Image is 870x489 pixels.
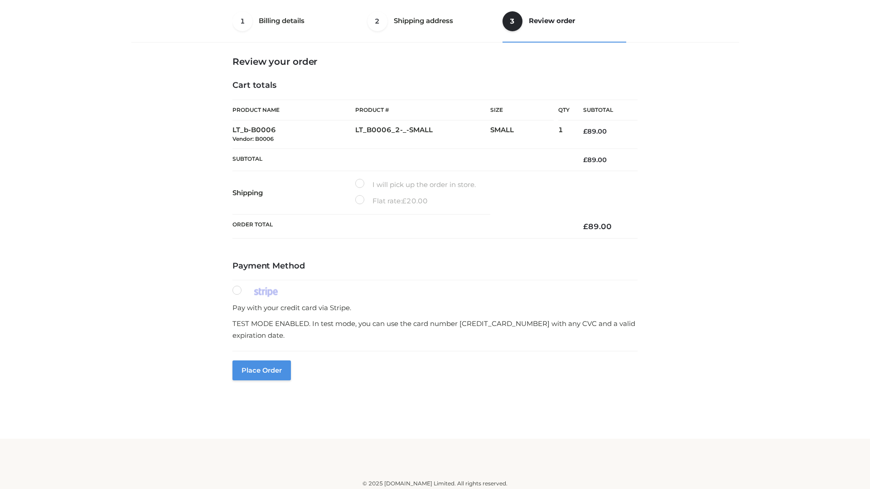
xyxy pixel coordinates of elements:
td: LT_b-B0006 [232,120,355,149]
span: £ [583,127,587,135]
h3: Review your order [232,56,638,67]
bdi: 89.00 [583,127,607,135]
bdi: 20.00 [402,197,428,205]
th: Product Name [232,100,355,120]
p: Pay with your credit card via Stripe. [232,302,638,314]
button: Place order [232,360,291,380]
td: SMALL [490,120,558,149]
h4: Payment Method [232,261,638,271]
bdi: 89.00 [583,156,607,164]
th: Shipping [232,171,355,215]
label: Flat rate: [355,195,428,207]
th: Subtotal [570,100,638,120]
div: © 2025 [DOMAIN_NAME] Limited. All rights reserved. [135,479,735,488]
th: Qty [558,100,570,120]
p: TEST MODE ENABLED. In test mode, you can use the card number [CREDIT_CARD_NUMBER] with any CVC an... [232,318,638,341]
td: 1 [558,120,570,149]
th: Product # [355,100,490,120]
label: I will pick up the order in store. [355,179,476,191]
td: LT_B0006_2-_-SMALL [355,120,490,149]
h4: Cart totals [232,81,638,91]
span: £ [583,222,588,231]
span: £ [583,156,587,164]
small: Vendor: B0006 [232,135,274,142]
th: Order Total [232,215,570,239]
bdi: 89.00 [583,222,612,231]
th: Subtotal [232,149,570,171]
span: £ [402,197,406,205]
th: Size [490,100,554,120]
